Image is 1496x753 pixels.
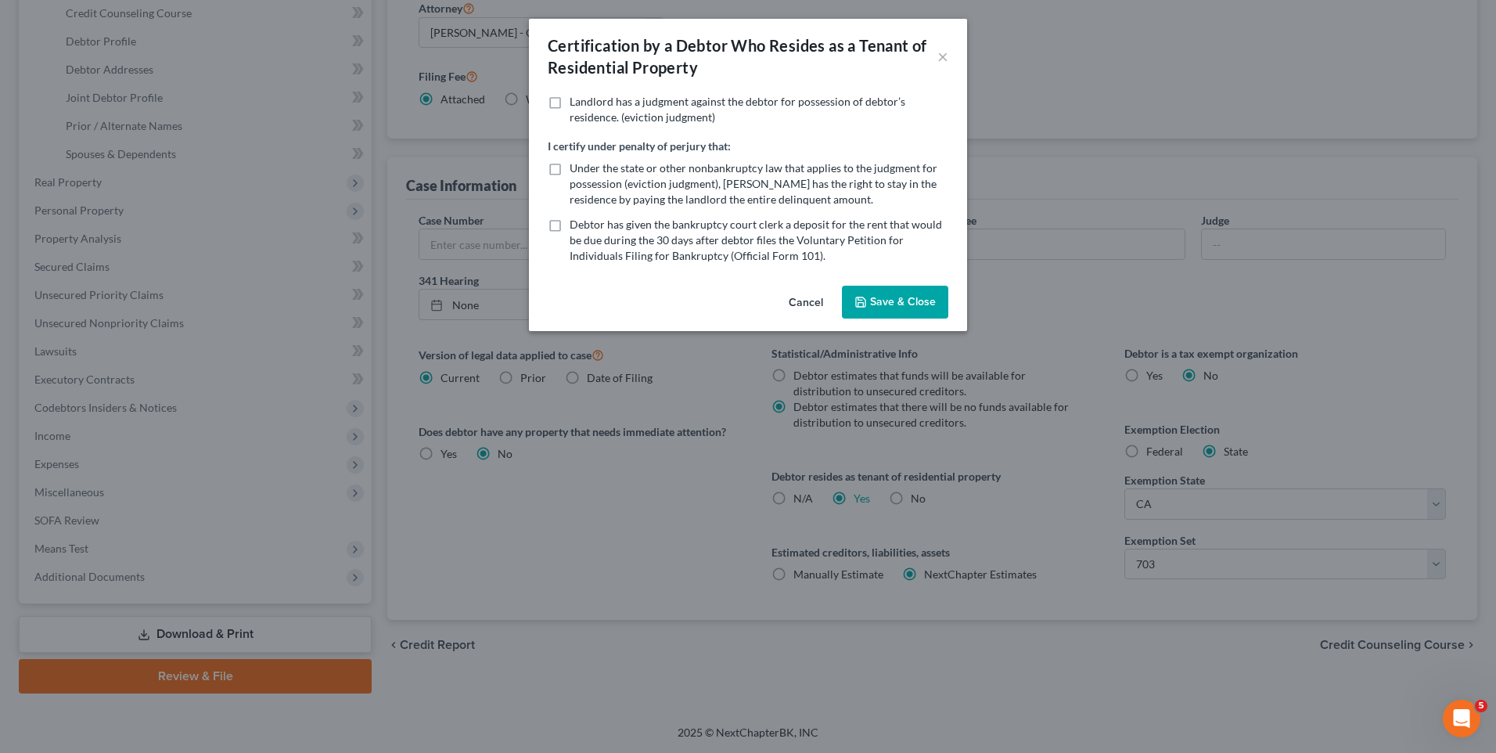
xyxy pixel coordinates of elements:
div: Certification by a Debtor Who Resides as a Tenant of Residential Property [548,34,937,78]
span: 5 [1475,700,1487,712]
span: Debtor has given the bankruptcy court clerk a deposit for the rent that would be due during the 3... [570,218,942,262]
iframe: Intercom live chat [1443,700,1480,737]
button: × [937,47,948,66]
button: Save & Close [842,286,948,319]
button: Cancel [776,287,836,319]
span: Under the state or other nonbankruptcy law that applies to the judgment for possession (eviction ... [570,161,937,206]
label: I certify under penalty of perjury that: [548,138,731,154]
span: Landlord has a judgment against the debtor for possession of debtor’s residence. (eviction judgment) [570,95,905,124]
